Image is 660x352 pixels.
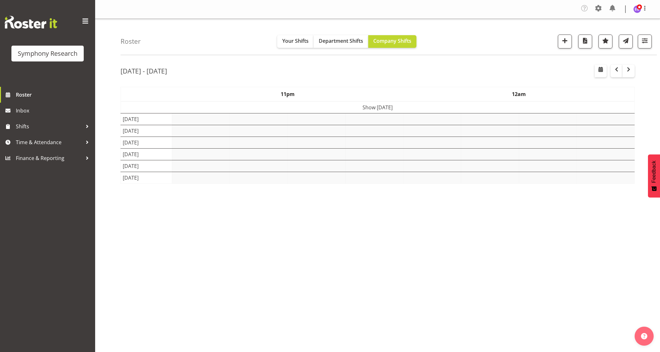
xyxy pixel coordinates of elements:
[16,138,82,147] span: Time & Attendance
[651,161,657,183] span: Feedback
[373,37,411,44] span: Company Shifts
[648,154,660,197] button: Feedback - Show survey
[121,137,172,149] td: [DATE]
[368,35,416,48] button: Company Shifts
[619,35,633,48] button: Send a list of all shifts for the selected filtered period to all rostered employees.
[277,35,314,48] button: Your Shifts
[121,113,172,125] td: [DATE]
[641,333,647,339] img: help-xxl-2.png
[5,16,57,29] img: Rosterit website logo
[121,101,635,113] td: Show [DATE]
[633,5,641,13] img: emma-gannaway277.jpg
[16,122,82,131] span: Shifts
[121,160,172,172] td: [DATE]
[121,172,172,184] td: [DATE]
[16,106,92,115] span: Inbox
[638,35,652,48] button: Filter Shifts
[121,38,141,45] h4: Roster
[319,37,363,44] span: Department Shifts
[18,49,77,58] div: Symphony Research
[121,149,172,160] td: [DATE]
[314,35,368,48] button: Department Shifts
[282,37,309,44] span: Your Shifts
[16,153,82,163] span: Finance & Reporting
[578,35,592,48] button: Download a PDF of the roster according to the set date range.
[403,87,635,102] th: 12am
[121,67,167,75] h2: [DATE] - [DATE]
[595,65,607,77] button: Select a specific date within the roster.
[121,125,172,137] td: [DATE]
[558,35,572,48] button: Add a new shift
[598,35,612,48] button: Highlight an important date within the roster.
[172,87,403,102] th: 11pm
[16,90,92,99] span: Roster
